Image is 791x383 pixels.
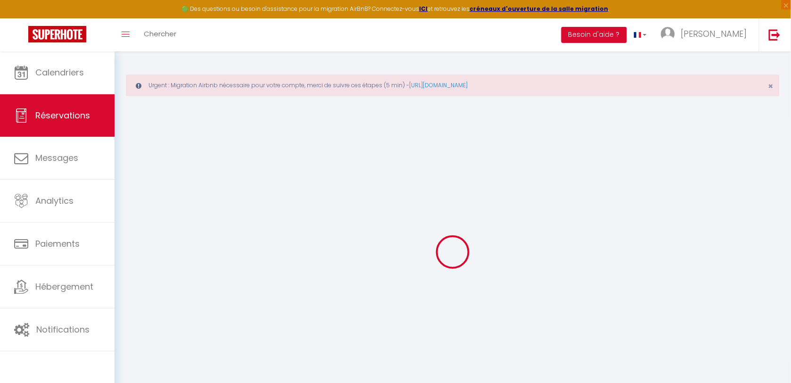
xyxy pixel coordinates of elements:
[35,281,93,292] span: Hébergement
[470,5,609,13] a: créneaux d'ouverture de la salle migration
[769,29,781,41] img: logout
[8,4,36,32] button: Ouvrir le widget de chat LiveChat
[35,109,90,121] span: Réservations
[681,28,747,40] span: [PERSON_NAME]
[35,67,84,78] span: Calendriers
[144,29,176,39] span: Chercher
[35,152,78,164] span: Messages
[126,75,780,96] div: Urgent : Migration Airbnb nécessaire pour votre compte, merci de suivre ces étapes (5 min) -
[768,82,774,91] button: Close
[28,26,86,42] img: Super Booking
[561,27,627,43] button: Besoin d'aide ?
[654,18,759,51] a: ... [PERSON_NAME]
[661,27,675,41] img: ...
[409,81,468,89] a: [URL][DOMAIN_NAME]
[137,18,183,51] a: Chercher
[420,5,428,13] a: ICI
[35,195,74,207] span: Analytics
[35,238,80,250] span: Paiements
[768,80,774,92] span: ×
[36,324,90,335] span: Notifications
